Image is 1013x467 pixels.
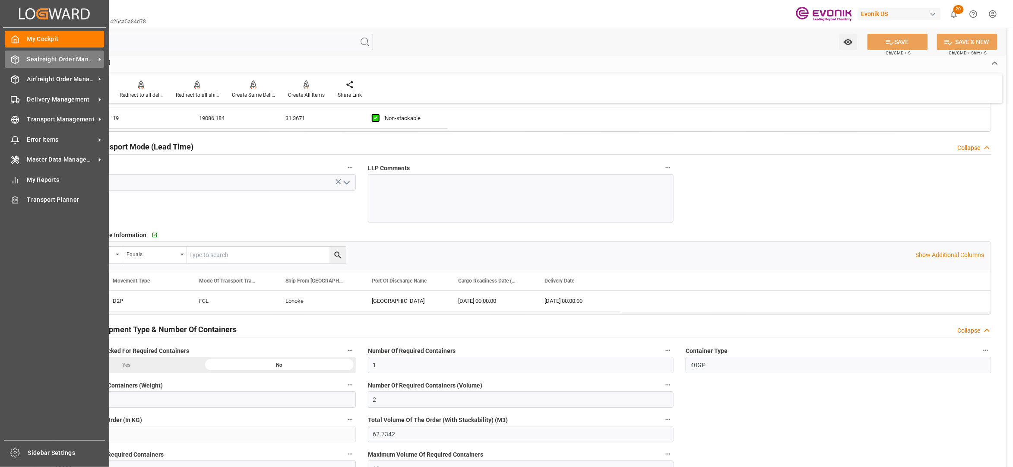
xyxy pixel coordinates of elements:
[958,326,981,335] div: Collapse
[796,6,852,22] img: Evonik-brand-mark-Deep-Purple-RGB.jpeg_1700498283.jpeg
[203,357,356,373] div: No
[345,162,356,173] button: Challenge Status
[27,95,95,104] span: Delivery Management
[288,91,325,99] div: Create All Items
[448,291,534,311] div: [DATE] 00:00:00
[199,278,257,284] span: Mode Of Transport Translation
[187,247,346,263] input: Type to search
[50,357,203,373] div: Yes
[916,251,985,260] p: Show Additional Columns
[372,278,427,284] span: Port Of Discharge Name
[102,108,189,128] div: 19
[368,346,456,356] span: Number Of Required Containers
[345,448,356,460] button: Maximum Weight Of Required Containers
[27,155,95,164] span: Master Data Management
[662,379,674,391] button: Number Of Required Containers (Volume)
[127,248,177,258] div: Equals
[102,291,620,311] div: Press SPACE to select this row.
[113,278,150,284] span: Movement Type
[949,50,987,56] span: Ctrl/CMD + Shift + S
[662,162,674,173] button: LLP Comments
[232,91,275,99] div: Create Same Delivery Date
[27,55,95,64] span: Seafreight Order Management
[275,291,361,311] div: Lonoke
[345,414,356,425] button: Total Weight Of The Order (In KG)
[361,291,448,311] div: [GEOGRAPHIC_DATA]
[839,34,857,50] button: open menu
[544,278,574,284] span: Delivery Date
[5,191,104,208] a: Transport Planner
[937,34,997,50] button: SAVE & NEW
[50,324,237,335] h2: Challenging Equipment Type & Number Of Containers
[329,247,346,263] button: search button
[338,91,362,99] div: Share Link
[122,247,187,263] button: open menu
[662,448,674,460] button: Maximum Volume Of Required Containers
[27,195,104,204] span: Transport Planner
[50,346,189,356] span: Text Information Checked For Required Containers
[27,135,95,144] span: Error Items
[40,34,373,50] input: Search Fields
[27,115,95,124] span: Transport Management
[662,414,674,425] button: Total Volume Of The Order (With Stackability) (M3)
[275,108,361,128] div: 31.3671
[27,75,95,84] span: Airfreight Order Management
[102,108,448,129] div: Press SPACE to select this row.
[867,34,928,50] button: SAVE
[953,5,964,14] span: 20
[189,291,275,311] div: FCL
[368,164,410,173] span: LLP Comments
[50,141,193,152] h2: Challenging Transport Mode (Lead Time)
[858,8,941,20] div: Evonik US
[368,381,482,390] span: Number Of Required Containers (Volume)
[120,91,163,99] div: Redirect to all deliveries
[176,91,219,99] div: Redirect to all shipments
[285,278,343,284] span: Ship From [GEOGRAPHIC_DATA]
[944,4,964,24] button: show 20 new notifications
[28,448,105,457] span: Sidebar Settings
[964,4,983,24] button: Help Center
[534,291,620,311] div: [DATE] 00:00:00
[385,108,437,128] div: Non-stackable
[5,31,104,48] a: My Cockpit
[27,35,104,44] span: My Cockpit
[980,345,991,356] button: Container Type
[340,176,353,189] button: open menu
[458,278,516,284] span: Cargo Readiness Date (Shipping Date)
[858,6,944,22] button: Evonik US
[686,346,728,356] span: Container Type
[886,50,911,56] span: Ctrl/CMD + S
[27,175,104,184] span: My Reports
[5,171,104,188] a: My Reports
[189,108,275,128] div: 19086.184
[345,379,356,391] button: Number Of Required Containers (Weight)
[368,416,508,425] span: Total Volume Of The Order (With Stackability) (M3)
[368,450,483,459] span: Maximum Volume Of Required Containers
[345,345,356,356] button: Text Information Checked For Required Containers
[102,291,189,311] div: D2P
[958,143,981,152] div: Collapse
[662,345,674,356] button: Number Of Required Containers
